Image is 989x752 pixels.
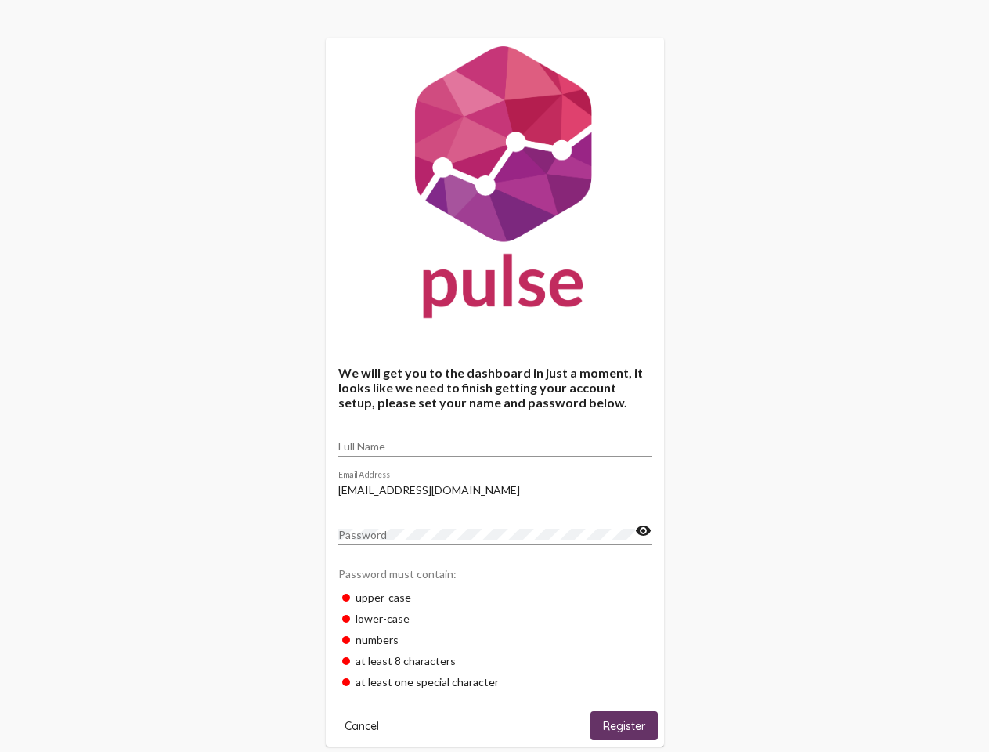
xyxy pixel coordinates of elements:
[338,650,652,671] div: at least 8 characters
[332,711,392,740] button: Cancel
[338,559,652,587] div: Password must contain:
[338,608,652,629] div: lower-case
[590,711,658,740] button: Register
[326,38,664,334] img: Pulse For Good Logo
[635,522,652,540] mat-icon: visibility
[338,671,652,692] div: at least one special character
[338,629,652,650] div: numbers
[345,719,379,733] span: Cancel
[338,365,652,410] h4: We will get you to the dashboard in just a moment, it looks like we need to finish getting your a...
[603,719,645,733] span: Register
[338,587,652,608] div: upper-case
